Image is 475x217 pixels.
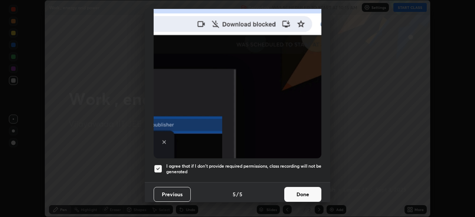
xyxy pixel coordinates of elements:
[166,163,321,175] h5: I agree that if I don't provide required permissions, class recording will not be generated
[239,190,242,198] h4: 5
[233,190,236,198] h4: 5
[154,187,191,202] button: Previous
[284,187,321,202] button: Done
[236,190,239,198] h4: /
